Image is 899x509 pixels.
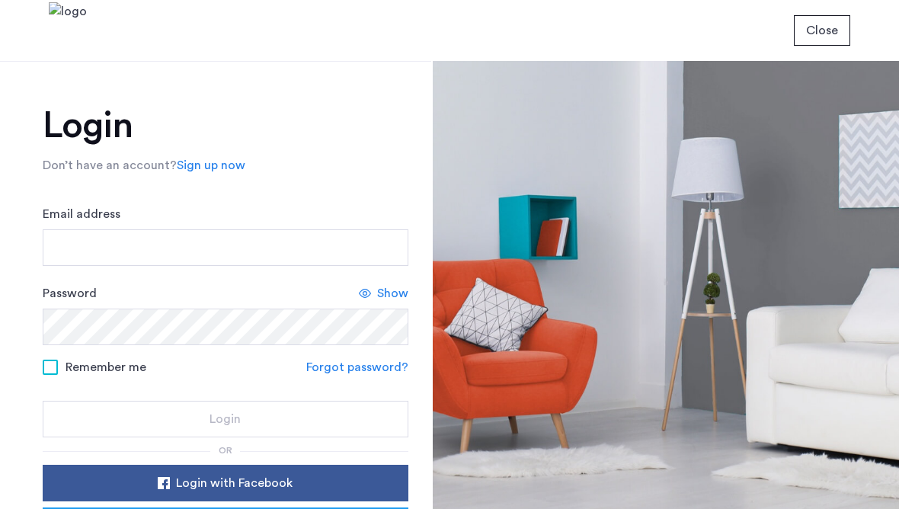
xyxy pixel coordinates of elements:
span: Don’t have an account? [43,159,177,171]
img: logo [49,2,87,59]
span: or [219,446,232,455]
h1: Login [43,107,408,144]
button: button [43,401,408,437]
label: Email address [43,205,120,223]
button: button [43,465,408,501]
span: Login [210,410,241,428]
button: button [794,15,850,46]
span: Show [377,284,408,303]
a: Sign up now [177,156,245,174]
label: Password [43,284,97,303]
span: Remember me [66,358,146,376]
span: Close [806,21,838,40]
span: Login with Facebook [176,474,293,492]
a: Forgot password? [306,358,408,376]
